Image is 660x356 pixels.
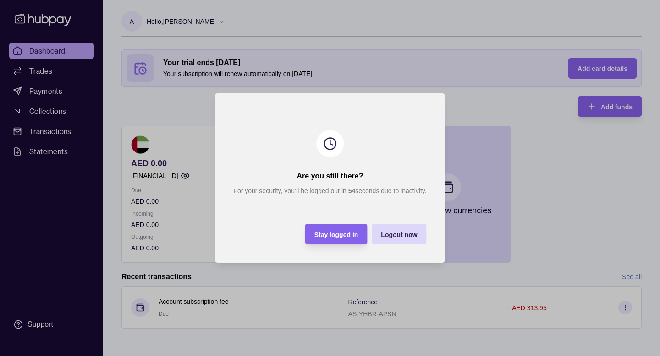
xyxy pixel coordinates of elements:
p: For your security, you’ll be logged out in seconds due to inactivity. [233,186,426,196]
h2: Are you still there? [297,171,363,181]
span: Stay logged in [314,231,358,238]
strong: 54 [348,187,356,194]
span: Logout now [381,231,417,238]
button: Stay logged in [305,224,368,244]
button: Logout now [372,224,426,244]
